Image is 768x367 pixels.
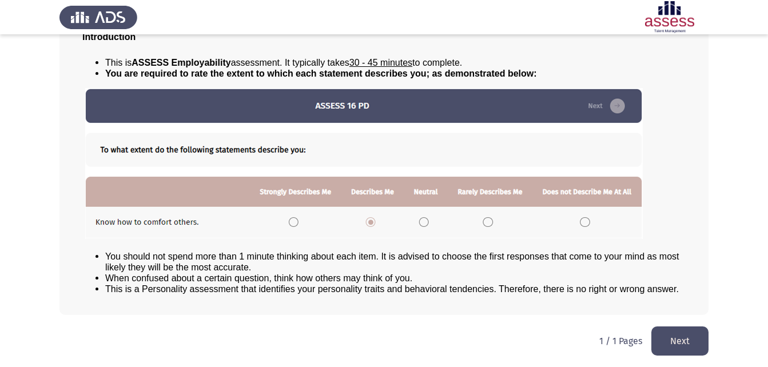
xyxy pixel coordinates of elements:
u: 30 - 45 minutes [349,58,412,67]
span: This is a Personality assessment that identifies your personality traits and behavioral tendencie... [105,284,679,294]
img: Assessment logo of ASSESS Employability - EBI [631,1,709,33]
span: You are required to rate the extent to which each statement describes you; as demonstrated below: [105,69,537,78]
span: You should not spend more than 1 minute thinking about each item. It is advised to choose the fir... [105,252,679,272]
img: Assess Talent Management logo [59,1,137,33]
span: This is assessment. It typically takes to complete. [105,58,462,67]
button: load next page [651,326,709,356]
p: 1 / 1 Pages [599,336,642,346]
span: Introduction [82,32,136,42]
span: When confused about a certain question, think how others may think of you. [105,273,412,283]
b: ASSESS Employability [132,58,230,67]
